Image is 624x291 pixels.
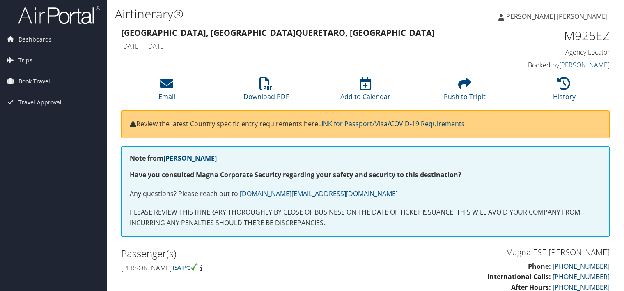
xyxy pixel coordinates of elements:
h3: Magna ESE [PERSON_NAME] [372,247,610,258]
p: Any questions? Please reach out to: [130,189,601,199]
h4: Agency Locator [497,48,610,57]
a: [PHONE_NUMBER] [553,272,610,281]
p: Review the latest Country specific entry requirements here [130,119,601,129]
span: Book Travel [18,71,50,92]
a: History [553,81,576,101]
a: [DOMAIN_NAME][EMAIL_ADDRESS][DOMAIN_NAME] [240,189,398,198]
a: Download PDF [243,81,289,101]
strong: Phone: [528,262,551,271]
strong: [GEOGRAPHIC_DATA], [GEOGRAPHIC_DATA] Queretaro, [GEOGRAPHIC_DATA] [121,27,435,38]
h4: [DATE] - [DATE] [121,42,484,51]
strong: Note from [130,154,217,163]
h1: M925EZ [497,27,610,44]
span: [PERSON_NAME] [PERSON_NAME] [504,12,608,21]
span: Trips [18,50,32,71]
a: [PHONE_NUMBER] [553,262,610,271]
span: Dashboards [18,29,52,50]
a: Email [158,81,175,101]
h2: Passenger(s) [121,247,359,261]
img: airportal-logo.png [18,5,100,25]
a: [PERSON_NAME] [PERSON_NAME] [498,4,616,29]
span: Travel Approval [18,92,62,113]
h1: Airtinerary® [115,5,449,23]
img: tsa-precheck.png [172,263,198,271]
p: PLEASE REVIEW THIS ITINERARY THOROUGHLY BY CLOSE OF BUSINESS ON THE DATE OF TICKET ISSUANCE. THIS... [130,207,601,228]
a: [PERSON_NAME] [163,154,217,163]
h4: [PERSON_NAME] [121,263,359,273]
strong: International Calls: [487,272,551,281]
a: Add to Calendar [340,81,390,101]
strong: Have you consulted Magna Corporate Security regarding your safety and security to this destination? [130,170,461,179]
a: [PERSON_NAME] [559,60,610,69]
a: LINK for Passport/Visa/COVID-19 Requirements [318,119,465,128]
h4: Booked by [497,60,610,69]
a: Push to Tripit [444,81,486,101]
